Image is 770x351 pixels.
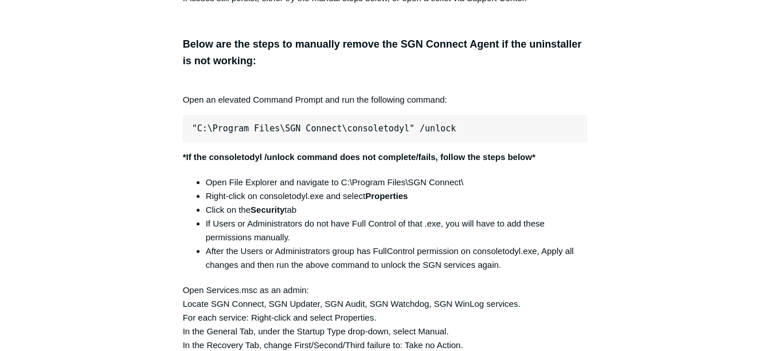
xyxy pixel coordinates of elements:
[206,217,588,244] li: If Users or Administrators do not have Full Control of that .exe, you will have to add these perm...
[365,191,408,201] strong: Properties
[206,203,588,217] li: Click on the tab
[251,205,284,214] strong: Security
[206,175,588,189] li: Open File Explorer and navigate to C:\Program Files\SGN Connect\
[206,244,588,272] li: After the Users or Administrators group has FullControl permission on consoletodyl.exe, Apply all...
[183,79,588,107] p: Open an elevated Command Prompt and run the following command:
[183,115,588,142] pre: "C:\Program Files\SGN Connect\consoletodyl" /unlock
[206,189,588,203] li: Right-click on consoletodyl.exe and select
[183,36,588,69] h3: Below are the steps to manually remove the SGN Connect Agent if the uninstaller is not working:
[183,152,536,162] strong: *If the consoletodyl /unlock command does not complete/fails, follow the steps below*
